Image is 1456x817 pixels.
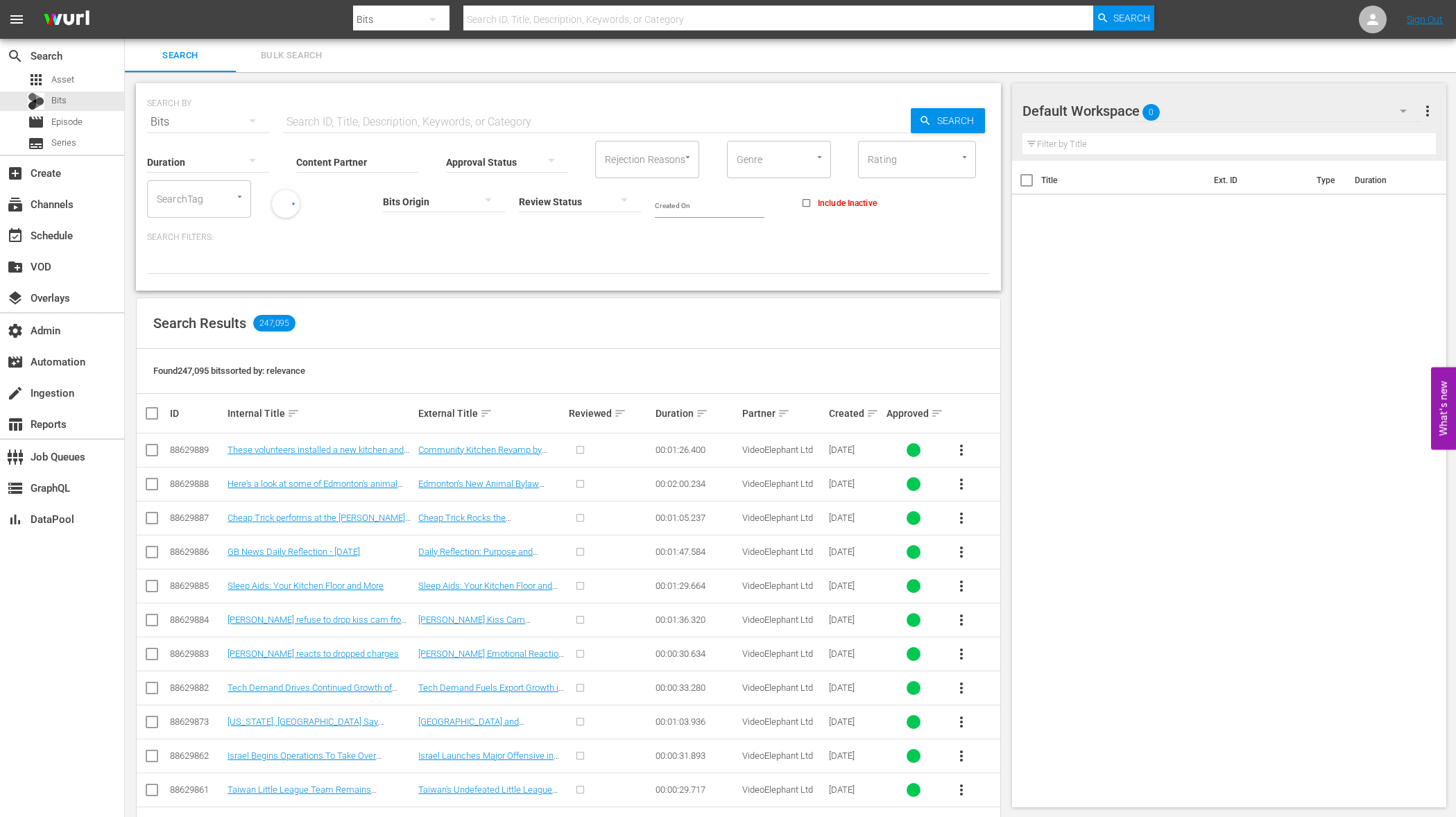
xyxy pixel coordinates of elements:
div: [DATE] [829,614,882,625]
a: Tech Demand Fuels Export Growth in July [418,682,564,703]
span: more_vert [953,646,970,662]
div: 00:01:36.320 [656,614,738,625]
span: Include Inactive [818,197,877,209]
span: VideoElephant Ltd [742,547,813,557]
a: Edmonton's New Animal Bylaw Changes Explained [418,479,545,499]
a: Sleep Aids: Your Kitchen Floor and More [418,580,558,601]
span: VOD [7,259,24,275]
div: Reviewed [569,405,651,422]
a: Israel Launches Major Offensive in [GEOGRAPHIC_DATA] [418,750,559,771]
span: VideoElephant Ltd [742,479,813,489]
button: more_vert [945,501,978,535]
span: sort [931,407,943,420]
button: more_vert [945,603,978,637]
span: Search Results [153,315,246,332]
div: [DATE] [829,513,882,523]
span: Admin [7,322,24,339]
a: Tech Demand Drives Continued Growth of Export Orders in July [228,682,397,703]
span: Episode [28,114,44,130]
span: VideoElephant Ltd [742,580,813,591]
button: more_vert [945,433,978,467]
span: DataPool [7,511,24,528]
span: VideoElephant Ltd [742,682,813,693]
div: Internal Title [228,405,414,422]
span: VideoElephant Ltd [742,784,813,795]
span: VideoElephant Ltd [742,445,813,455]
div: Bits [147,103,269,141]
div: [DATE] [829,580,882,591]
span: Search [932,108,985,133]
div: 00:00:31.893 [656,750,738,761]
div: [DATE] [829,479,882,489]
a: Cheap Trick Rocks the [PERSON_NAME] Center 2023 [418,513,534,533]
span: Asset [51,73,74,87]
a: [GEOGRAPHIC_DATA] and [GEOGRAPHIC_DATA]: A Call for Peace Talks [418,716,541,748]
span: more_vert [953,510,970,526]
button: more_vert [945,671,978,705]
div: 00:01:26.400 [656,445,738,455]
span: sort [287,407,300,420]
div: Bits [28,93,44,110]
span: sort [614,407,626,420]
button: Open [233,190,246,203]
a: Sign Out [1407,14,1443,25]
span: more_vert [1419,103,1436,119]
span: Bits [51,94,67,108]
div: 00:00:33.280 [656,682,738,693]
button: more_vert [945,705,978,739]
a: [PERSON_NAME] Emotional Reaction to Dropped Charges [418,648,564,669]
span: Job Queues [7,449,24,465]
a: Here's a look at some of Edmonton's animal bylaw changes [228,479,403,499]
div: 88629884 [170,614,223,625]
th: Title [1041,161,1206,200]
div: 88629861 [170,784,223,795]
button: Open Feedback Widget [1431,368,1456,450]
span: Series [28,135,44,152]
span: Schedule [7,227,24,244]
div: 88629862 [170,750,223,761]
div: 88629883 [170,648,223,659]
span: Search [7,48,24,64]
span: Automation [7,354,24,370]
div: ID [170,408,223,419]
div: 00:02:00.234 [656,479,738,489]
span: Overlays [7,290,24,307]
button: more_vert [945,569,978,603]
span: VideoElephant Ltd [742,648,813,659]
div: Approved [887,405,940,422]
div: [DATE] [829,750,882,761]
a: [US_STATE], [GEOGRAPHIC_DATA] Say [GEOGRAPHIC_DATA], [GEOGRAPHIC_DATA] Should Meet [228,716,400,748]
button: more_vert [945,773,978,807]
div: 00:01:47.584 [656,547,738,557]
span: VideoElephant Ltd [742,750,813,761]
div: Default Workspace [1022,92,1419,130]
th: Ext. ID [1206,161,1308,200]
span: more_vert [953,714,970,730]
span: menu [8,11,25,28]
span: Found 247,095 bits sorted by: relevance [153,365,305,376]
span: 247,095 [253,315,296,332]
span: sort [778,407,790,420]
span: VideoElephant Ltd [742,513,813,523]
div: External Title [418,405,565,422]
div: 00:00:29.717 [656,784,738,795]
a: Taiwan Little League Team Remains Undefeated at Baseball World Series [228,784,377,805]
span: more_vert [953,442,970,458]
button: more_vert [945,467,978,501]
span: 0 [1142,98,1160,127]
a: Israel Begins Operations To Take Over [GEOGRAPHIC_DATA] [228,750,382,771]
div: 00:01:29.664 [656,580,738,591]
a: [PERSON_NAME] reacts to dropped charges [228,648,399,659]
div: 88629887 [170,513,223,523]
th: Type [1308,161,1346,200]
span: Ingestion [7,385,24,402]
button: more_vert [945,535,978,569]
div: [DATE] [829,648,882,659]
a: [PERSON_NAME] refuse to drop kiss cam from tour [228,614,409,635]
div: 88629886 [170,547,223,557]
span: more_vert [953,612,970,628]
span: more_vert [953,748,970,764]
a: Cheap Trick performs at the [PERSON_NAME][GEOGRAPHIC_DATA] in [DATE] [228,513,411,533]
div: Partner [742,405,825,422]
div: [DATE] [829,784,882,795]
